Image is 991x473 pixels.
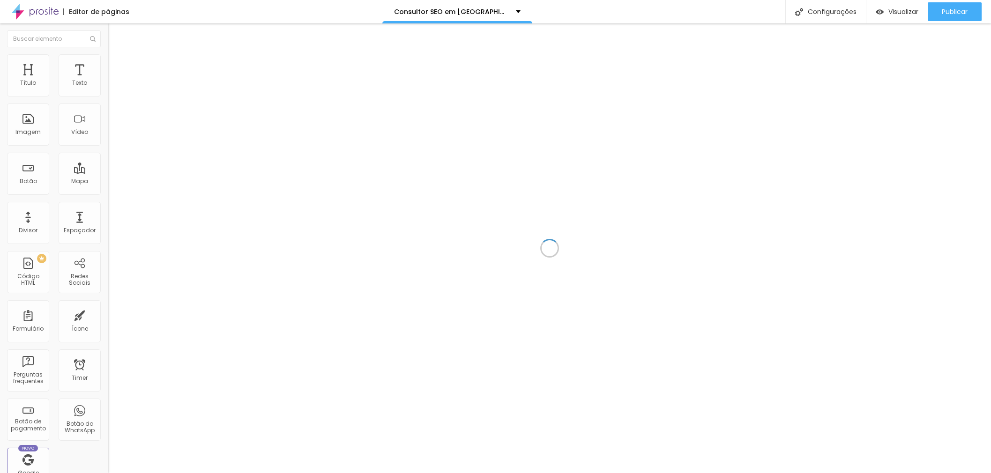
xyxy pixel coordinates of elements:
img: Icone [795,8,803,16]
div: Título [20,80,36,86]
div: Botão de pagamento [9,418,46,432]
div: Divisor [19,227,37,234]
div: Texto [72,80,87,86]
div: Botão [20,178,37,185]
div: Imagem [15,129,41,135]
div: Perguntas frequentes [9,371,46,385]
div: Vídeo [71,129,88,135]
div: Botão do WhatsApp [61,421,98,434]
input: Buscar elemento [7,30,101,47]
div: Código HTML [9,273,46,287]
span: Visualizar [888,8,918,15]
button: Visualizar [866,2,928,21]
div: Editor de páginas [63,8,129,15]
div: Novo [18,445,38,451]
img: Icone [90,36,96,42]
span: Publicar [942,8,968,15]
button: Publicar [928,2,982,21]
div: Ícone [72,325,88,332]
p: Consultor SEO em [GEOGRAPHIC_DATA] SP [394,8,509,15]
div: Espaçador [64,227,96,234]
img: view-1.svg [876,8,884,16]
div: Formulário [13,325,44,332]
div: Timer [72,375,88,381]
div: Mapa [71,178,88,185]
div: Redes Sociais [61,273,98,287]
